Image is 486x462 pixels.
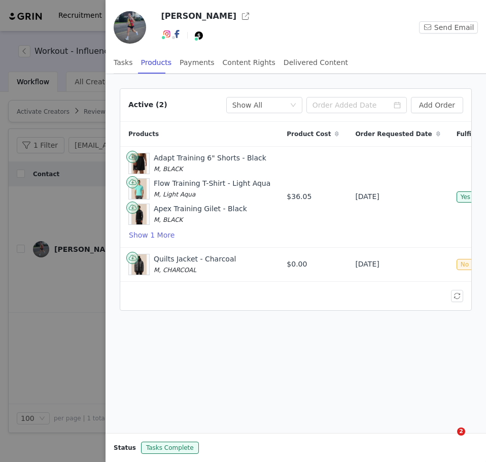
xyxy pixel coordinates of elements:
span: [DATE] [355,259,379,270]
img: 3c1e8aee-21d6-442c-a92e-8af0580f93ed.jpg [114,11,146,44]
div: Active (2) [128,100,167,110]
input: Order Added Date [306,97,407,113]
img: CMC20785-001-BLACK_011.jpg [131,153,147,174]
article: Active [120,88,472,311]
i: icon: calendar [394,102,401,109]
button: Show 1 More [128,229,175,241]
img: CMD50871-110-GUNMETAL_01_cbf2a610-6d3e-4062-9914-8971c6e1ad8e.jpg [131,254,147,275]
img: CMC50718-001-BLACK-05.jpg [131,204,147,224]
span: M, CHARCOAL [154,267,196,274]
div: Delivered Content [284,51,348,74]
button: Send Email [419,21,478,34]
span: $0.00 [287,259,307,270]
iframe: Intercom live chat [436,427,461,452]
span: Status [114,443,136,452]
div: Products [141,51,171,74]
div: Quilts Jacket - Charcoal [154,254,236,275]
img: CME30968-LIGHTAQUA-01.jpg [131,179,147,199]
span: [DATE] [355,191,379,202]
div: Content Rights [223,51,275,74]
div: Show All [232,97,263,113]
div: Apex Training Gilet - Black [154,204,247,225]
div: Payments [180,51,215,74]
div: Tasks [114,51,133,74]
span: M, Light Aqua [154,191,195,198]
button: Add Order [411,97,463,113]
span: Order Requested Date [355,129,432,139]
img: instagram.svg [163,30,171,38]
div: Adapt Training 6" Shorts - Black [154,153,266,174]
span: $36.05 [287,191,311,202]
span: Tasks Complete [141,442,199,454]
span: 2 [457,427,465,436]
h3: [PERSON_NAME] [161,10,236,22]
span: Products [128,129,159,139]
span: M, BLACK [154,166,183,173]
span: Product Cost [287,129,331,139]
div: Flow Training T-Shirt - Light Aqua [154,178,270,200]
span: M, BLACK [154,216,183,223]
